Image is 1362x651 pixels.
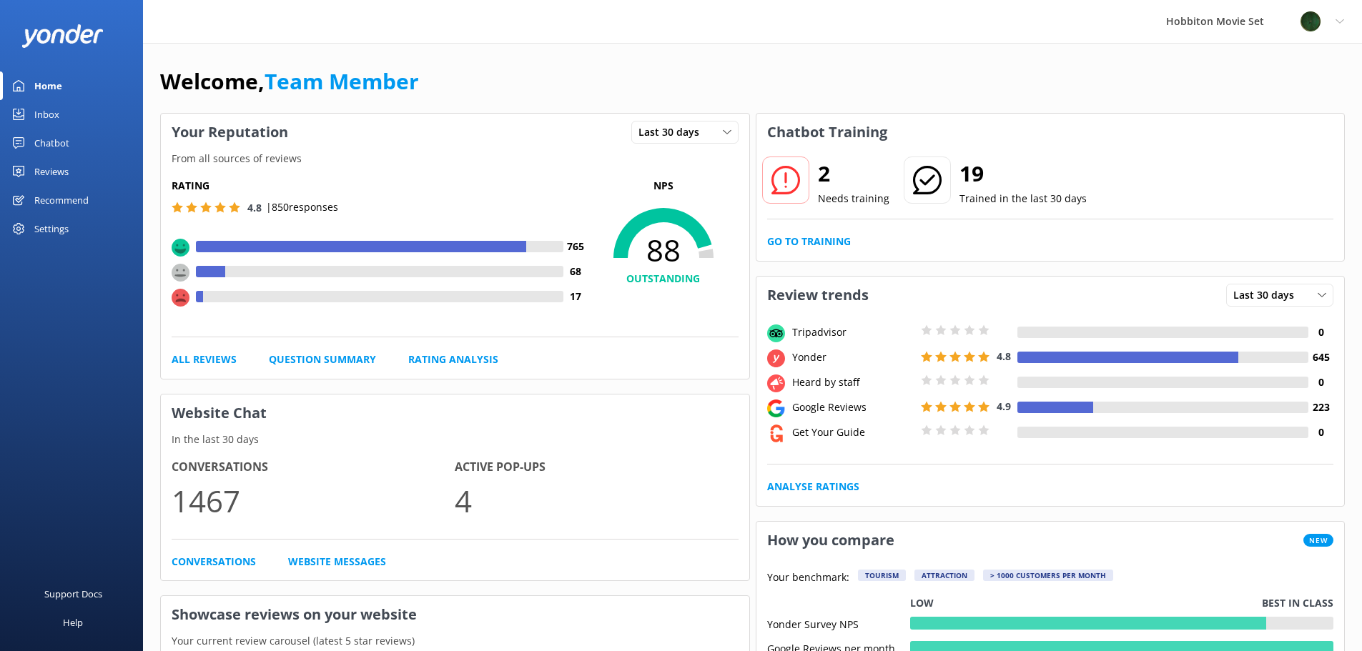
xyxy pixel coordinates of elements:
div: Home [34,71,62,100]
h4: 17 [563,289,588,304]
h3: Your Reputation [161,114,299,151]
h4: 645 [1308,349,1333,365]
p: Best in class [1262,595,1333,611]
span: 4.8 [997,349,1011,363]
h2: 19 [959,156,1087,191]
div: Heard by staff [789,374,917,390]
h4: OUTSTANDING [588,271,739,287]
h5: Rating [172,178,588,194]
p: In the last 30 days [161,432,749,447]
p: NPS [588,178,739,194]
span: Last 30 days [638,124,708,140]
p: From all sources of reviews [161,151,749,167]
h3: Chatbot Training [756,114,898,151]
div: Inbox [34,100,59,129]
span: 4.8 [247,201,262,214]
p: | 850 responses [266,199,338,215]
div: Get Your Guide [789,424,917,440]
h2: 2 [818,156,889,191]
p: Needs training [818,191,889,207]
span: Last 30 days [1233,287,1303,303]
a: Analyse Ratings [767,479,859,495]
a: Team Member [265,66,419,96]
div: Tripadvisor [789,324,917,340]
h4: 765 [563,239,588,254]
a: Website Messages [288,554,386,570]
div: Recommend [34,186,89,214]
div: Support Docs [44,580,102,608]
p: Your current review carousel (latest 5 star reviews) [161,633,749,649]
h1: Welcome, [160,64,419,99]
h4: Conversations [172,458,455,477]
h3: Review trends [756,277,879,314]
div: Help [63,608,83,637]
a: Go to Training [767,234,851,249]
p: Low [910,595,934,611]
div: Yonder Survey NPS [767,617,910,630]
h4: 0 [1308,424,1333,440]
div: > 1000 customers per month [983,570,1113,581]
span: New [1303,534,1333,547]
p: Trained in the last 30 days [959,191,1087,207]
h4: 0 [1308,324,1333,340]
a: Question Summary [269,352,376,367]
span: 88 [588,232,739,268]
h3: How you compare [756,522,905,559]
a: Rating Analysis [408,352,498,367]
span: 4.9 [997,399,1011,413]
div: Reviews [34,157,69,186]
p: 4 [455,477,738,525]
div: Google Reviews [789,399,917,415]
div: Chatbot [34,129,69,157]
h4: Active Pop-ups [455,458,738,477]
h3: Website Chat [161,394,749,432]
p: Your benchmark: [767,570,849,587]
div: Settings [34,214,69,243]
div: Tourism [858,570,906,581]
img: yonder-white-logo.png [21,24,104,48]
h4: 0 [1308,374,1333,390]
p: 1467 [172,477,455,525]
h3: Showcase reviews on your website [161,596,749,633]
a: Conversations [172,554,256,570]
div: Attraction [914,570,974,581]
a: All Reviews [172,352,237,367]
div: Yonder [789,349,917,365]
h4: 68 [563,264,588,279]
h4: 223 [1308,399,1333,415]
img: 34-1625720359.png [1300,11,1321,32]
